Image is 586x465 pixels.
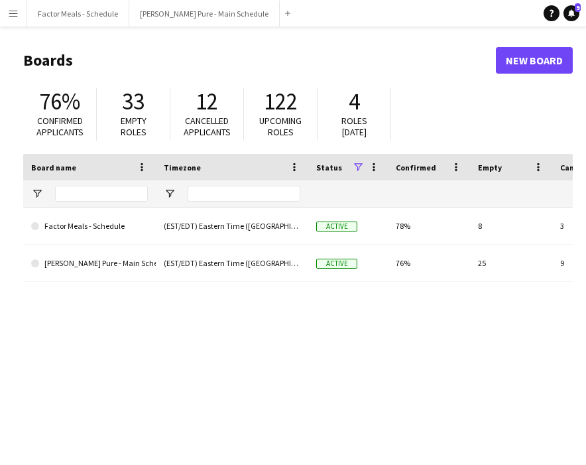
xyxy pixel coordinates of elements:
span: Empty [478,163,502,172]
button: Open Filter Menu [31,188,43,200]
span: 33 [122,87,145,116]
div: 25 [470,245,552,281]
span: Roles [DATE] [341,115,367,138]
span: 9 [575,3,581,12]
input: Timezone Filter Input [188,186,300,202]
span: Active [316,259,357,269]
span: Active [316,222,357,232]
span: Board name [31,163,76,172]
div: 76% [388,245,470,281]
div: 8 [470,208,552,244]
input: Board name Filter Input [55,186,148,202]
a: Factor Meals - Schedule [31,208,148,245]
button: [PERSON_NAME] Pure - Main Schedule [129,1,280,27]
span: Cancelled applicants [184,115,231,138]
span: Confirmed [396,163,436,172]
div: 78% [388,208,470,244]
a: 9 [563,5,579,21]
span: 122 [264,87,298,116]
span: Timezone [164,163,201,172]
span: 76% [39,87,80,116]
a: New Board [496,47,573,74]
span: Status [316,163,342,172]
button: Factor Meals - Schedule [27,1,129,27]
span: Confirmed applicants [36,115,84,138]
span: 4 [349,87,360,116]
span: Empty roles [121,115,146,138]
span: 12 [196,87,218,116]
div: (EST/EDT) Eastern Time ([GEOGRAPHIC_DATA] & [GEOGRAPHIC_DATA]) [156,245,308,281]
button: Open Filter Menu [164,188,176,200]
a: [PERSON_NAME] Pure - Main Schedule [31,245,148,282]
div: (EST/EDT) Eastern Time ([GEOGRAPHIC_DATA] & [GEOGRAPHIC_DATA]) [156,208,308,244]
span: Upcoming roles [259,115,302,138]
h1: Boards [23,50,496,70]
